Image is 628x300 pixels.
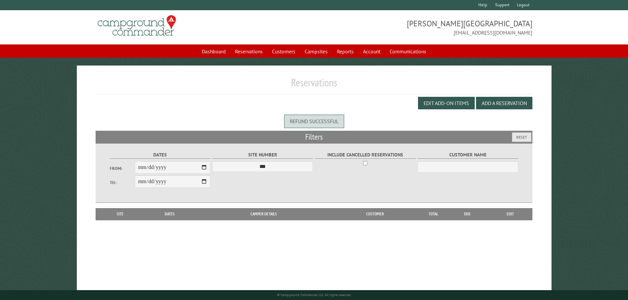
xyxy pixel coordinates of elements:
[96,131,533,143] h2: Filters
[333,45,358,58] a: Reports
[110,179,135,186] label: To:
[268,45,299,58] a: Customers
[99,208,142,220] th: Site
[476,97,532,109] button: Add a Reservation
[277,293,351,297] small: © Campground Commander LLC. All rights reserved.
[314,18,533,37] span: [PERSON_NAME][GEOGRAPHIC_DATA] [EMAIL_ADDRESS][DOMAIN_NAME]
[284,115,344,128] div: Refund successful
[488,208,533,220] th: Edit
[418,151,518,159] label: Customer Name
[96,76,533,94] h1: Reservations
[231,45,267,58] a: Reservations
[301,45,332,58] a: Campsites
[212,151,313,159] label: Site Number
[198,45,230,58] a: Dashboard
[512,132,531,142] button: Reset
[96,13,178,39] img: Campground Commander
[198,208,329,220] th: Camper Details
[110,151,210,159] label: Dates
[420,208,447,220] th: Total
[142,208,198,220] th: Dates
[447,208,488,220] th: Due
[359,45,384,58] a: Account
[418,97,475,109] button: Edit Add-on Items
[386,45,430,58] a: Communications
[329,208,420,220] th: Customer
[315,151,416,159] label: Include Cancelled Reservations
[110,165,135,172] label: From:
